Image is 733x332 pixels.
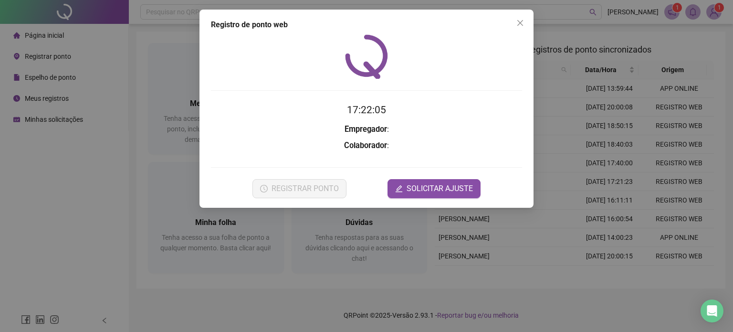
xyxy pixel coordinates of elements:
div: Registro de ponto web [211,19,522,31]
img: QRPoint [345,34,388,79]
h3: : [211,139,522,152]
span: SOLICITAR AJUSTE [407,183,473,194]
div: Open Intercom Messenger [701,300,723,322]
span: edit [395,185,403,193]
strong: Empregador [345,125,387,134]
button: REGISTRAR PONTO [252,179,346,198]
h3: : [211,123,522,136]
time: 17:22:05 [347,104,386,116]
button: Close [513,15,528,31]
span: close [516,19,524,27]
strong: Colaborador [344,141,387,150]
button: editSOLICITAR AJUSTE [387,179,481,198]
